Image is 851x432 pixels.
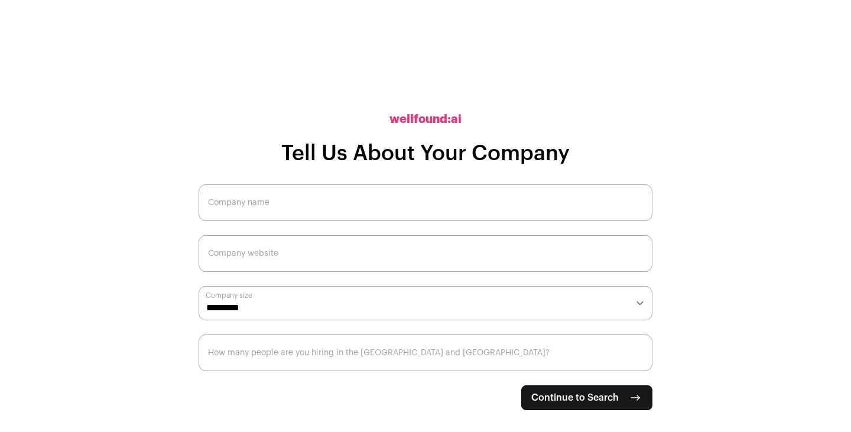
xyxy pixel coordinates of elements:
[199,334,652,371] input: How many people are you hiring in the US and Canada?
[389,111,462,128] h2: wellfound:ai
[281,142,570,165] h1: Tell Us About Your Company
[521,385,652,410] button: Continue to Search
[199,184,652,221] input: Company name
[199,235,652,272] input: Company website
[531,391,619,405] span: Continue to Search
